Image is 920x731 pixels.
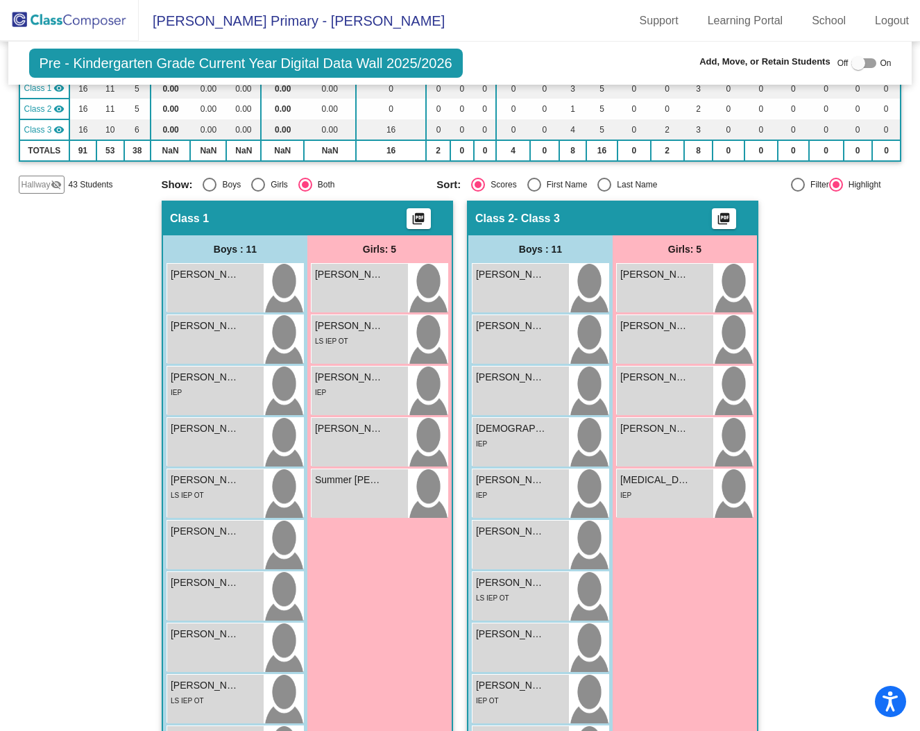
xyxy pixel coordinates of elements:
a: Learning Portal [697,10,794,32]
span: Off [837,57,849,69]
td: 0 [809,140,844,161]
td: 0 [844,99,872,119]
span: [PERSON_NAME] [476,473,545,487]
span: [PERSON_NAME] [476,575,545,590]
a: Logout [864,10,920,32]
span: [PERSON_NAME] [476,267,545,282]
span: [PERSON_NAME] [476,627,545,641]
td: 0.00 [190,78,226,99]
td: 0 [713,99,744,119]
td: 0 [530,78,559,99]
td: 0 [872,99,901,119]
td: 0 [617,119,651,140]
td: 0 [744,119,778,140]
td: 0.00 [151,119,191,140]
td: 0 [450,78,474,99]
td: 0 [426,119,450,140]
td: 0.00 [151,78,191,99]
td: 2 [651,140,684,161]
td: 0.00 [190,99,226,119]
td: 0 [778,119,808,140]
span: Class 2 [475,212,514,226]
span: LS IEP OT [171,491,204,499]
span: IEP OT [476,697,499,705]
td: 0 [530,99,559,119]
td: 16 [586,140,617,161]
td: 91 [69,140,96,161]
span: IEP [476,440,487,448]
td: 0 [617,99,651,119]
div: Boys : 11 [163,235,307,263]
td: 0.00 [226,99,261,119]
td: 8 [684,140,713,161]
div: Highlight [843,178,881,191]
td: NaN [190,140,226,161]
td: 0 [713,119,744,140]
span: [PERSON_NAME] [171,267,240,282]
td: 11 [96,78,124,99]
div: Last Name [611,178,657,191]
span: [PERSON_NAME] [620,319,690,333]
td: 0 [530,119,559,140]
span: Show: [161,178,192,191]
td: 0 [872,140,901,161]
td: 0 [809,78,844,99]
span: 43 Students [69,178,113,191]
td: 0.00 [226,78,261,99]
span: [PERSON_NAME] [171,473,240,487]
td: NaN [304,140,356,161]
td: 0.00 [304,78,356,99]
div: Both [312,178,335,191]
span: Summer [PERSON_NAME] [315,473,384,487]
td: 11 [96,99,124,119]
td: 0 [713,78,744,99]
td: 0 [617,78,651,99]
td: 0 [744,140,778,161]
td: 0 [872,78,901,99]
td: 0.00 [304,99,356,119]
td: 0 [356,78,426,99]
span: Class 1 [24,82,52,94]
td: 0 [530,140,559,161]
span: [PERSON_NAME] [315,267,384,282]
button: Print Students Details [407,208,431,229]
td: 0 [617,140,651,161]
td: 0 [450,99,474,119]
td: 0 [474,78,497,99]
div: Girls [265,178,288,191]
td: 3 [684,119,713,140]
span: IEP [171,389,182,396]
td: NaN [226,140,261,161]
td: 1 [559,99,587,119]
td: 0 [474,140,497,161]
td: 3 [684,78,713,99]
mat-icon: picture_as_pdf [410,212,427,231]
td: 0 [450,119,474,140]
div: Scores [485,178,516,191]
span: [DEMOGRAPHIC_DATA][PERSON_NAME] [476,421,545,436]
td: 5 [586,78,617,99]
span: [PERSON_NAME] [620,267,690,282]
td: 38 [124,140,151,161]
td: 0 [778,140,808,161]
td: 4 [496,140,530,161]
td: 0 [496,99,530,119]
td: 0 [450,140,474,161]
td: No teacher - Class 3 [19,99,70,119]
span: [PERSON_NAME] [171,678,240,693]
mat-icon: visibility [53,83,65,94]
td: 0.00 [261,78,304,99]
mat-icon: visibility_off [51,179,62,190]
td: 0.00 [151,99,191,119]
td: 10 [96,119,124,140]
span: Class 2 [24,103,52,115]
span: [PERSON_NAME] Primary - [PERSON_NAME] [139,10,445,32]
td: 0.00 [304,119,356,140]
span: [PERSON_NAME] [315,370,384,385]
td: Lael Smith - L. Smith [19,119,70,140]
td: 16 [69,99,96,119]
td: 0.00 [261,119,304,140]
span: [PERSON_NAME] [620,370,690,385]
span: Hallway [22,178,51,191]
button: Print Students Details [712,208,736,229]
